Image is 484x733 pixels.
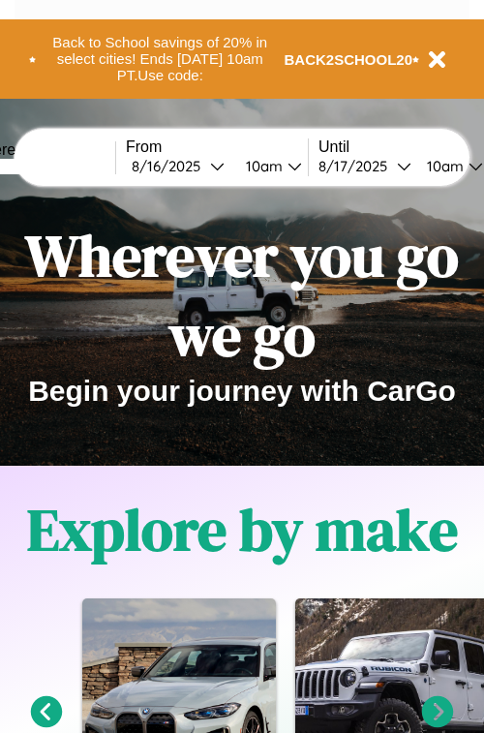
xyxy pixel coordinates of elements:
label: From [126,138,308,156]
div: 8 / 16 / 2025 [132,157,210,175]
button: 10am [230,156,308,176]
button: Back to School savings of 20% in select cities! Ends [DATE] 10am PT.Use code: [36,29,285,89]
b: BACK2SCHOOL20 [285,51,413,68]
div: 10am [236,157,287,175]
div: 10am [417,157,469,175]
button: 8/16/2025 [126,156,230,176]
div: 8 / 17 / 2025 [318,157,397,175]
h1: Explore by make [27,490,458,569]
